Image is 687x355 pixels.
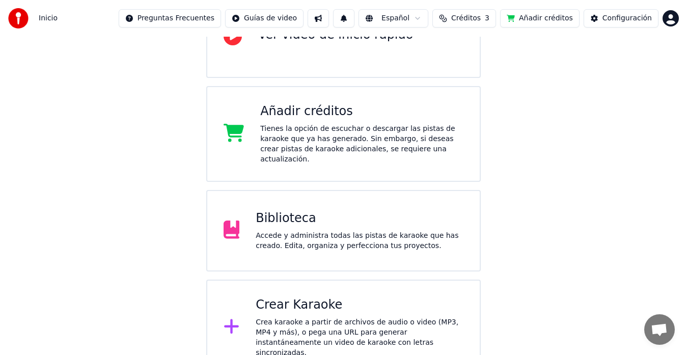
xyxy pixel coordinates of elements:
[644,314,675,345] div: Chat abierto
[485,13,489,23] span: 3
[256,210,463,227] div: Biblioteca
[432,9,496,28] button: Créditos3
[500,9,580,28] button: Añadir créditos
[39,13,58,23] nav: breadcrumb
[260,103,463,120] div: Añadir créditos
[256,231,463,251] div: Accede y administra todas las pistas de karaoke que has creado. Edita, organiza y perfecciona tus...
[119,9,221,28] button: Preguntas Frecuentes
[584,9,658,28] button: Configuración
[602,13,652,23] div: Configuración
[8,8,29,29] img: youka
[451,13,481,23] span: Créditos
[260,124,463,165] div: Tienes la opción de escuchar o descargar las pistas de karaoke que ya has generado. Sin embargo, ...
[39,13,58,23] span: Inicio
[225,9,304,28] button: Guías de video
[256,297,463,313] div: Crear Karaoke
